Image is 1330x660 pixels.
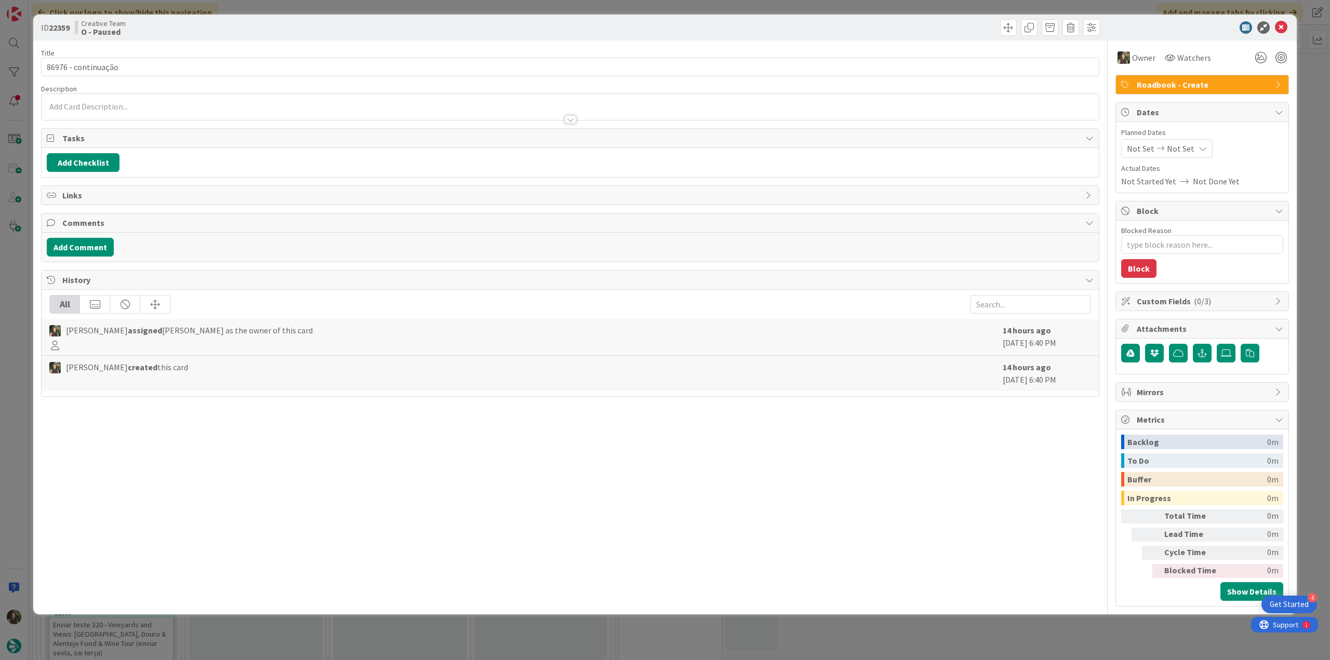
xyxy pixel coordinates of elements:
div: 0m [1267,453,1279,468]
span: Roadbook - Create [1137,78,1270,91]
b: created [128,362,157,372]
span: Actual Dates [1121,163,1283,174]
span: Not Started Yet [1121,175,1176,187]
div: Backlog [1127,435,1267,449]
div: Cycle Time [1164,546,1221,560]
span: History [62,274,1080,286]
div: 1 [54,4,57,12]
span: Dates [1137,106,1270,118]
div: [DATE] 6:40 PM [1003,324,1091,350]
button: Add Checklist [47,153,119,172]
button: Block [1121,259,1156,278]
div: 4 [1308,593,1317,602]
button: Show Details [1220,582,1283,601]
span: Not Set [1127,142,1154,155]
div: To Do [1127,453,1267,468]
span: Tasks [62,132,1080,144]
span: Mirrors [1137,386,1270,398]
div: 0m [1226,528,1279,542]
input: Search... [970,295,1091,314]
div: 0m [1267,472,1279,487]
div: Total Time [1164,509,1221,523]
b: O - Paused [81,28,126,36]
div: 0m [1226,564,1279,578]
span: [PERSON_NAME] [PERSON_NAME] as the owner of this card [66,324,313,336]
span: Comments [62,217,1080,229]
span: Links [62,189,1080,201]
div: All [50,295,80,313]
span: Watchers [1177,51,1211,64]
span: ( 0/3 ) [1194,296,1211,306]
span: Creative Team [81,19,126,28]
span: Owner [1132,51,1155,64]
b: 22359 [49,22,70,33]
input: type card name here... [41,58,1099,76]
div: Buffer [1127,472,1267,487]
img: IG [1118,51,1130,64]
span: [PERSON_NAME] this card [66,361,188,373]
b: 14 hours ago [1003,362,1051,372]
button: Add Comment [47,238,114,257]
span: Not Set [1167,142,1194,155]
div: Open Get Started checklist, remaining modules: 4 [1261,596,1317,613]
div: 0m [1267,435,1279,449]
span: Support [22,2,47,14]
label: Blocked Reason [1121,226,1172,235]
span: Custom Fields [1137,295,1270,307]
div: [DATE] 6:40 PM [1003,361,1091,386]
span: Block [1137,205,1270,217]
b: assigned [128,325,162,335]
div: 0m [1226,546,1279,560]
span: Description [41,84,77,93]
div: Lead Time [1164,528,1221,542]
span: Metrics [1137,413,1270,426]
div: In Progress [1127,491,1267,505]
div: Blocked Time [1164,564,1221,578]
img: IG [49,362,61,373]
b: 14 hours ago [1003,325,1051,335]
span: Planned Dates [1121,127,1283,138]
img: IG [49,325,61,336]
div: 0m [1226,509,1279,523]
div: Get Started [1270,599,1309,610]
span: Not Done Yet [1193,175,1240,187]
label: Title [41,48,55,58]
span: ID [41,21,70,34]
span: Attachments [1137,322,1270,335]
div: 0m [1267,491,1279,505]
